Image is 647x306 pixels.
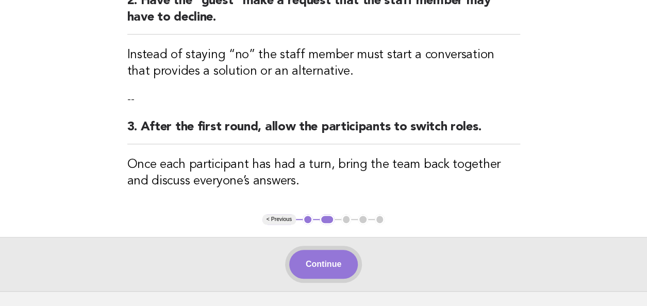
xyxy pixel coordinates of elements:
h3: Instead of staying “no” the staff member must start a conversation that provides a solution or an... [127,47,520,80]
button: 2 [320,214,335,225]
h2: 3. After the first round, allow the participants to switch roles. [127,119,520,144]
button: Continue [289,250,358,279]
p: -- [127,92,520,107]
h3: Once each participant has had a turn, bring the team back together and discuss everyone’s answers. [127,157,520,190]
button: 1 [303,214,313,225]
button: < Previous [262,214,296,225]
